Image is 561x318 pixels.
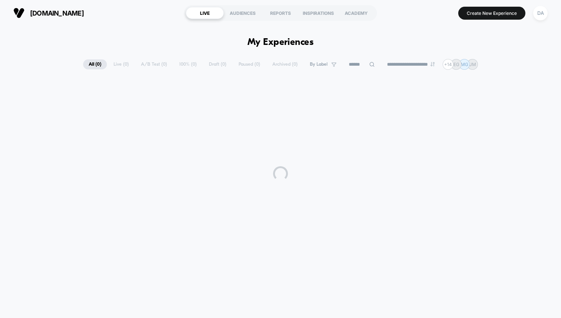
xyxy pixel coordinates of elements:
[262,7,299,19] div: REPORTS
[299,7,337,19] div: INSPIRATIONS
[30,9,84,17] span: [DOMAIN_NAME]
[461,62,468,67] p: MG
[453,62,459,67] p: EG
[310,62,328,67] span: By Label
[430,62,435,66] img: end
[83,59,107,69] span: All ( 0 )
[443,59,453,70] div: + 14
[531,6,550,21] button: DA
[13,7,24,19] img: Visually logo
[224,7,262,19] div: AUDIENCES
[11,7,86,19] button: [DOMAIN_NAME]
[337,7,375,19] div: ACADEMY
[247,37,314,48] h1: My Experiences
[458,7,525,20] button: Create New Experience
[186,7,224,19] div: LIVE
[533,6,548,20] div: DA
[469,62,476,67] p: JM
